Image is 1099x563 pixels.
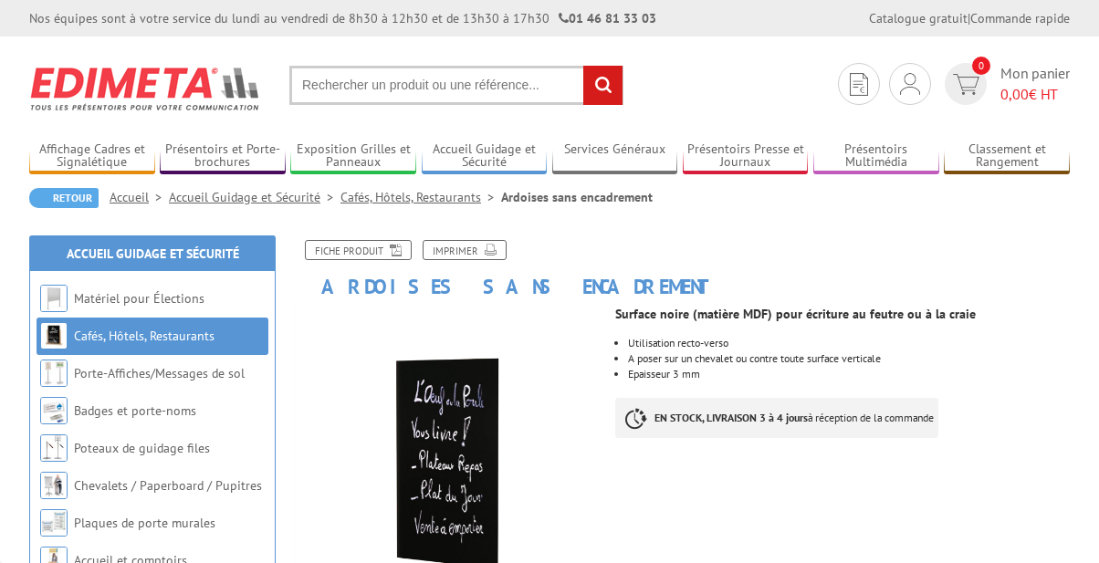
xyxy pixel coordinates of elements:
a: Matériel pour Élections [74,290,204,307]
p: à réception de la commande [615,398,938,438]
img: Plaques de porte murales [40,509,68,537]
a: Présentoirs Presse et Journaux [683,141,809,172]
img: Cafés, Hôtels, Restaurants [40,322,68,349]
a: devis rapide 0 Mon panier 0,00€ HT [940,63,1070,105]
li: A poser sur un chevalet ou contre toute surface verticale [628,353,1070,364]
li: Ardoises sans encadrement [501,188,653,206]
strong: 01 46 81 33 03 [559,10,656,26]
a: Imprimer [423,240,507,260]
span: € HT [1000,84,1070,105]
img: Edimeta [29,55,262,122]
img: Porte-Affiches/Messages de sol [40,360,68,387]
img: devis rapide [850,73,868,96]
a: Catalogue gratuit [869,10,968,26]
input: rechercher [583,66,623,105]
a: Accueil Guidage et Sécurité [422,141,548,172]
a: Exposition Grilles et Panneaux [290,141,416,172]
strong: EN STOCK, LIVRAISON 3 à 4 jours [654,411,808,424]
img: devis rapide [900,73,920,95]
a: Accueil Guidage et Sécurité [67,245,239,262]
a: Accueil [110,189,169,205]
a: Accueil Guidage et Sécurité [169,189,340,205]
a: Porte-Affiches/Messages de sol [74,365,245,381]
li: Utilisation recto-verso [628,338,1070,349]
a: Chevalets / Paperboard / Pupitres [74,477,262,494]
img: Chevalets / Paperboard / Pupitres [40,472,68,499]
a: Présentoirs Multimédia [813,141,939,172]
span: 0,00 [1000,85,1029,103]
a: Poteaux de guidage files [74,440,210,456]
span: Mon panier [1000,63,1070,105]
div: | [869,9,1070,27]
a: Cafés, Hôtels, Restaurants [74,328,215,344]
img: Poteaux de guidage files [40,434,68,462]
a: Affichage Cadres et Signalétique [29,141,155,172]
a: Fiche produit [305,240,412,260]
a: Retour [29,188,99,208]
a: Services Généraux [552,141,678,172]
a: Classement et Rangement [944,141,1070,172]
strong: Surface noire (matière MDF) pour écriture au feutre ou à la craie [615,306,976,322]
a: Présentoirs et Porte-brochures [160,141,286,172]
input: Rechercher un produit ou une référence... [289,66,623,105]
a: Cafés, Hôtels, Restaurants [340,189,501,205]
img: devis rapide [953,74,979,95]
img: Matériel pour Élections [40,285,68,312]
a: Plaques de porte murales [74,515,215,531]
span: 0 [972,57,990,75]
a: Commande rapide [970,10,1070,26]
img: Badges et porte-noms [40,397,68,424]
li: Epaisseur 3 mm [628,369,1070,380]
div: Nos équipes sont à votre service du lundi au vendredi de 8h30 à 12h30 et de 13h30 à 17h30 [29,9,656,27]
a: Badges et porte-noms [74,402,196,419]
